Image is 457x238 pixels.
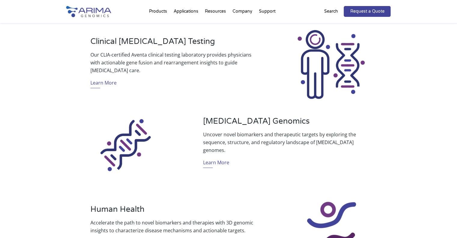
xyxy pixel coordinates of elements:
[90,109,162,180] img: Sequencing_Icon_Arima Genomics
[295,29,367,100] img: Clinical Testing Icon
[203,116,367,131] h3: [MEDICAL_DATA] Genomics
[203,131,367,154] p: Uncover novel biomarkers and therapeutic targets by exploring the sequence, structure, and regula...
[344,6,391,17] a: Request a Quote
[90,205,254,219] h3: Human Health
[427,209,457,238] iframe: Chat Widget
[203,159,229,168] a: Learn More
[324,8,338,15] p: Search
[90,219,254,234] p: Accelerate the path to novel biomarkers and therapies with 3D genomic insights to characterize di...
[90,79,117,88] a: Learn More
[90,51,254,74] p: Our CLIA-certified Aventa clinical testing laboratory provides physicians with actionable gene fu...
[90,37,254,51] h3: Clinical [MEDICAL_DATA] Testing
[66,6,111,17] img: Arima-Genomics-logo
